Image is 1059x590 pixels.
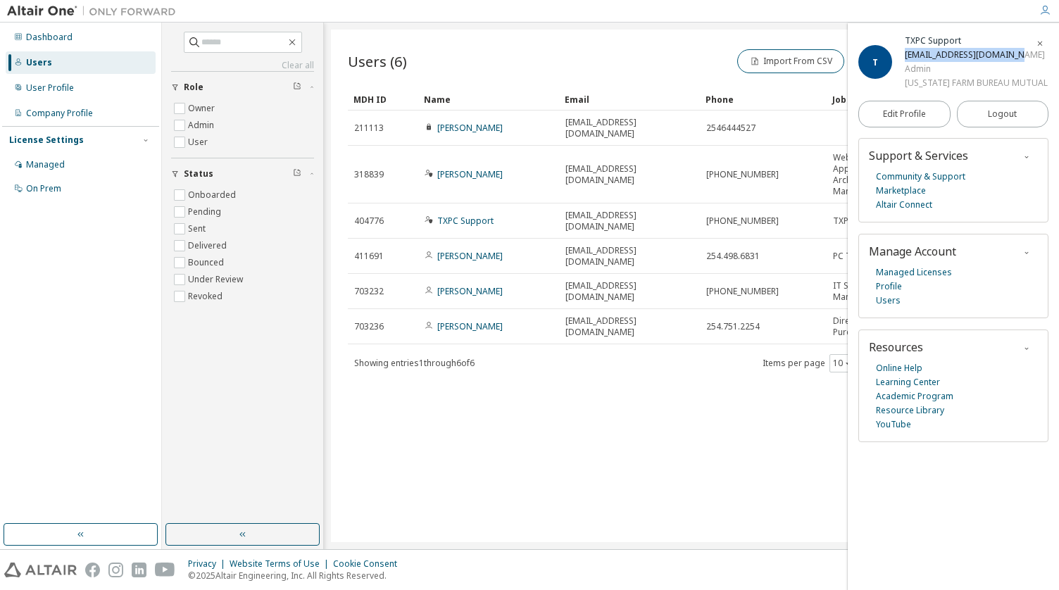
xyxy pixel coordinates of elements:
[188,220,208,237] label: Sent
[188,288,225,305] label: Revoked
[876,389,953,403] a: Academic Program
[184,168,213,180] span: Status
[988,107,1017,121] span: Logout
[905,62,1048,76] div: Admin
[706,169,779,180] span: [PHONE_NUMBER]
[706,286,779,297] span: [PHONE_NUMBER]
[737,49,844,73] button: Import From CSV
[565,117,694,139] span: [EMAIL_ADDRESS][DOMAIN_NAME]
[108,563,123,577] img: instagram.svg
[905,34,1048,48] div: TXPC Support
[354,169,384,180] span: 318839
[872,56,878,68] span: T
[7,4,183,18] img: Altair One
[9,134,84,146] div: License Settings
[833,152,891,197] span: Web Application Architecture Manager
[833,215,889,227] span: TXPC Support
[155,563,175,577] img: youtube.svg
[188,203,224,220] label: Pending
[565,245,694,268] span: [EMAIL_ADDRESS][DOMAIN_NAME]
[171,60,314,71] a: Clear all
[348,51,407,71] span: Users (6)
[876,361,922,375] a: Online Help
[230,558,333,570] div: Website Terms of Use
[869,148,968,163] span: Support & Services
[26,159,65,170] div: Managed
[353,88,413,111] div: MDH ID
[957,101,1049,127] button: Logout
[706,251,760,262] span: 254.498.6831
[424,88,553,111] div: Name
[437,320,503,332] a: [PERSON_NAME]
[85,563,100,577] img: facebook.svg
[876,198,932,212] a: Altair Connect
[333,558,406,570] div: Cookie Consent
[188,237,230,254] label: Delivered
[565,315,694,338] span: [EMAIL_ADDRESS][DOMAIN_NAME]
[26,108,93,119] div: Company Profile
[565,210,694,232] span: [EMAIL_ADDRESS][DOMAIN_NAME]
[832,88,891,111] div: Job Title
[869,244,956,259] span: Manage Account
[188,100,218,117] label: Owner
[4,563,77,577] img: altair_logo.svg
[188,187,239,203] label: Onboarded
[132,563,146,577] img: linkedin.svg
[876,294,901,308] a: Users
[437,168,503,180] a: [PERSON_NAME]
[26,32,73,43] div: Dashboard
[26,82,74,94] div: User Profile
[876,170,965,184] a: Community & Support
[26,57,52,68] div: Users
[171,72,314,103] button: Role
[883,108,926,120] span: Edit Profile
[437,250,503,262] a: [PERSON_NAME]
[706,215,779,227] span: [PHONE_NUMBER]
[706,321,760,332] span: 254.751.2254
[354,123,384,134] span: 211113
[188,558,230,570] div: Privacy
[437,215,494,227] a: TXPC Support
[437,122,503,134] a: [PERSON_NAME]
[354,357,475,369] span: Showing entries 1 through 6 of 6
[905,48,1048,62] div: [EMAIL_ADDRESS][DOMAIN_NAME]
[565,163,694,186] span: [EMAIL_ADDRESS][DOMAIN_NAME]
[354,215,384,227] span: 404776
[833,315,891,338] span: Director of Purchasing
[876,184,926,198] a: Marketplace
[188,254,227,271] label: Bounced
[188,570,406,582] p: © 2025 Altair Engineering, Inc. All Rights Reserved.
[876,403,944,418] a: Resource Library
[354,286,384,297] span: 703232
[858,101,951,127] a: Edit Profile
[188,271,246,288] label: Under Review
[354,251,384,262] span: 411691
[876,418,911,432] a: YouTube
[565,280,694,303] span: [EMAIL_ADDRESS][DOMAIN_NAME]
[188,134,211,151] label: User
[354,321,384,332] span: 703236
[876,265,952,280] a: Managed Licenses
[905,76,1048,90] div: [US_STATE] FARM BUREAU MUTUAL
[293,82,301,93] span: Clear filter
[184,82,203,93] span: Role
[26,183,61,194] div: On Prem
[869,339,923,355] span: Resources
[833,358,852,369] button: 10
[437,285,503,297] a: [PERSON_NAME]
[706,123,756,134] span: 2546444527
[876,280,902,294] a: Profile
[833,251,865,262] span: PC Tech
[876,375,940,389] a: Learning Center
[706,88,821,111] div: Phone
[293,168,301,180] span: Clear filter
[763,354,856,372] span: Items per page
[171,158,314,189] button: Status
[833,280,891,303] span: IT Support Manager
[565,88,694,111] div: Email
[188,117,217,134] label: Admin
